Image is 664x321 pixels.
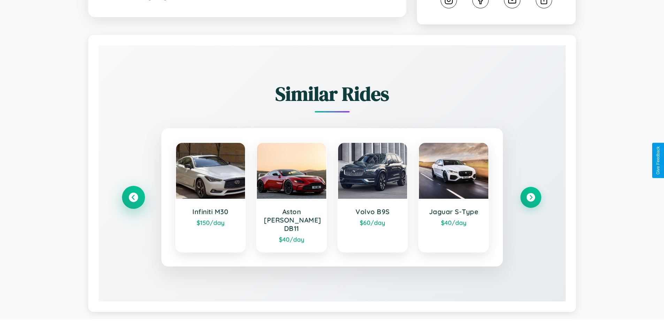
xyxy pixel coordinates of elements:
[175,142,246,253] a: Infiniti M30$150/day
[183,207,238,216] h3: Infiniti M30
[656,146,661,175] div: Give Feedback
[426,207,481,216] h3: Jaguar S-Type
[264,235,319,243] div: $ 40 /day
[337,142,408,253] a: Volvo B9S$60/day
[418,142,489,253] a: Jaguar S-Type$40/day
[183,219,238,226] div: $ 150 /day
[345,207,400,216] h3: Volvo B9S
[123,80,541,107] h2: Similar Rides
[264,207,319,233] h3: Aston [PERSON_NAME] DB11
[345,219,400,226] div: $ 60 /day
[426,219,481,226] div: $ 40 /day
[256,142,327,253] a: Aston [PERSON_NAME] DB11$40/day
